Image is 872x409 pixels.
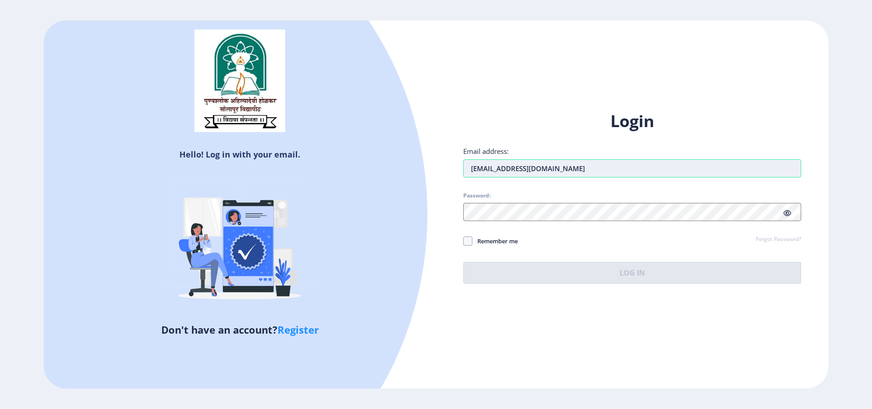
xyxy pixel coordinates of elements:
a: Forgot Password? [756,236,801,244]
input: Email address [463,159,801,177]
img: sulogo.png [194,30,285,132]
button: Log In [463,262,801,284]
h1: Login [463,110,801,132]
img: Verified-rafiki.svg [160,163,319,322]
a: Register [277,323,319,336]
span: Remember me [472,236,518,246]
label: Password: [463,192,490,199]
label: Email address: [463,147,509,156]
h5: Don't have an account? [50,322,429,337]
